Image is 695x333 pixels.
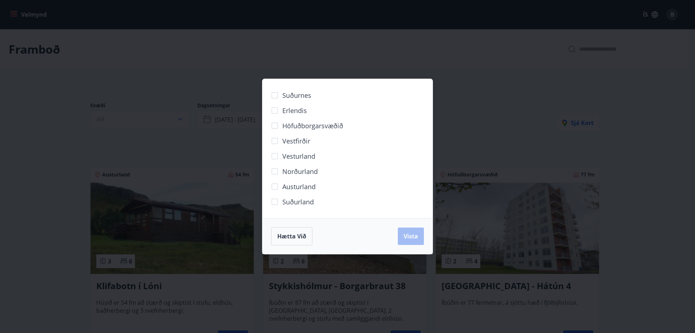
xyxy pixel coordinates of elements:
span: Vesturland [282,151,315,161]
span: Vestfirðir [282,136,310,146]
span: Austurland [282,182,316,191]
span: Suðurnes [282,91,311,100]
span: Höfuðborgarsvæðið [282,121,343,130]
span: Norðurland [282,167,318,176]
span: Suðurland [282,197,314,207]
span: Hætta við [277,232,306,240]
span: Erlendis [282,106,307,115]
button: Hætta við [271,227,312,245]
